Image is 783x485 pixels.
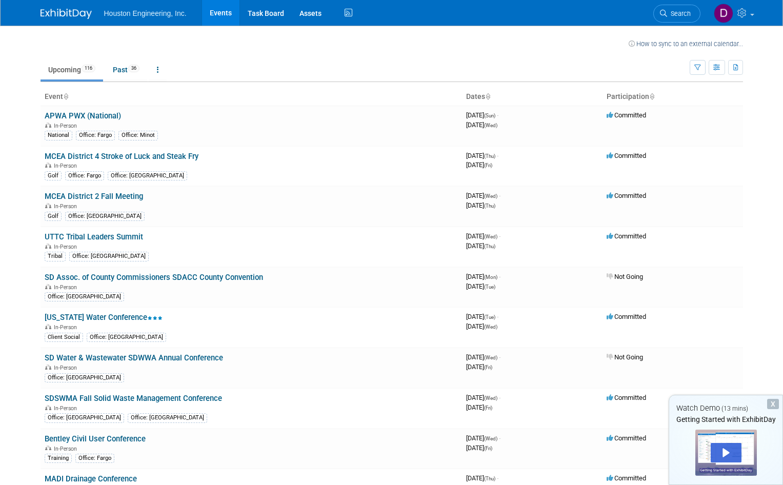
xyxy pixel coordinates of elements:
span: - [499,394,500,401]
th: Event [41,88,462,106]
span: [DATE] [466,474,498,482]
span: (Wed) [484,123,497,128]
span: (Fri) [484,446,492,451]
span: (Wed) [484,324,497,330]
div: Golf [45,212,62,221]
div: Office: [GEOGRAPHIC_DATA] [65,212,145,221]
a: Past36 [105,60,147,79]
span: Committed [607,152,646,159]
span: [DATE] [466,232,500,240]
img: In-Person Event [45,446,51,451]
img: In-Person Event [45,203,51,208]
span: [DATE] [466,111,498,119]
span: - [499,353,500,361]
th: Dates [462,88,603,106]
div: Office: Minot [118,131,158,140]
a: Sort by Start Date [485,92,490,100]
span: In-Person [54,324,80,331]
span: (13 mins) [721,405,748,412]
span: [DATE] [466,322,497,330]
img: In-Person Event [45,244,51,249]
span: [DATE] [466,353,500,361]
span: (Thu) [484,203,495,209]
span: Committed [607,232,646,240]
span: Committed [607,434,646,442]
span: [DATE] [466,444,492,452]
div: Getting Started with ExhibitDay [669,414,782,425]
span: (Sun) [484,113,495,118]
span: [DATE] [466,161,492,169]
span: In-Person [54,405,80,412]
a: SD Assoc. of County Commissioners SDACC County Convention [45,273,263,282]
div: Dismiss [767,399,779,409]
span: - [497,152,498,159]
span: - [497,313,498,320]
span: (Fri) [484,405,492,411]
img: In-Person Event [45,405,51,410]
div: Office: [GEOGRAPHIC_DATA] [45,373,124,382]
span: Committed [607,394,646,401]
span: (Mon) [484,274,497,280]
a: UTTC Tribal Leaders Summit [45,232,143,241]
th: Participation [603,88,743,106]
span: (Fri) [484,163,492,168]
span: [DATE] [466,313,498,320]
span: [DATE] [466,242,495,250]
span: [DATE] [466,394,500,401]
div: Watch Demo [669,403,782,414]
span: Search [667,10,691,17]
span: [DATE] [466,282,495,290]
a: Upcoming116 [41,60,103,79]
img: Dan Sjordal [714,4,733,23]
span: [DATE] [466,363,492,371]
span: In-Person [54,123,80,129]
span: [DATE] [466,403,492,411]
a: Sort by Participation Type [649,92,654,100]
div: National [45,131,72,140]
span: - [497,111,498,119]
img: In-Person Event [45,284,51,289]
div: Client Social [45,333,83,342]
a: SDSWMA Fall Solid Waste Management Conference [45,394,222,403]
img: In-Person Event [45,163,51,168]
span: In-Person [54,244,80,250]
span: [DATE] [466,273,500,280]
span: (Thu) [484,244,495,249]
a: [US_STATE] Water Conference [45,313,163,322]
a: Sort by Event Name [63,92,68,100]
span: Committed [607,192,646,199]
span: Not Going [607,353,643,361]
span: Not Going [607,273,643,280]
span: [DATE] [466,121,497,129]
div: Office: [GEOGRAPHIC_DATA] [108,171,187,180]
span: Committed [607,474,646,482]
span: Committed [607,111,646,119]
span: 116 [82,65,95,72]
div: Golf [45,171,62,180]
span: - [499,434,500,442]
span: [DATE] [466,152,498,159]
a: MCEA District 2 Fall Meeting [45,192,143,201]
a: Bentley Civil User Conference [45,434,146,443]
span: - [499,273,500,280]
span: In-Person [54,365,80,371]
a: MCEA District 4 Stroke of Luck and Steak Fry [45,152,198,161]
span: Committed [607,313,646,320]
span: [DATE] [466,192,500,199]
div: Office: Fargo [75,454,114,463]
span: (Wed) [484,193,497,199]
span: (Fri) [484,365,492,370]
span: (Thu) [484,153,495,159]
div: Play [711,443,741,462]
img: In-Person Event [45,123,51,128]
span: In-Person [54,163,80,169]
a: How to sync to an external calendar... [629,40,743,48]
span: (Tue) [484,284,495,290]
span: (Wed) [484,234,497,239]
span: - [497,474,498,482]
span: Houston Engineering, Inc. [104,9,187,17]
img: In-Person Event [45,365,51,370]
a: Search [653,5,700,23]
span: [DATE] [466,434,500,442]
div: Tribal [45,252,66,261]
